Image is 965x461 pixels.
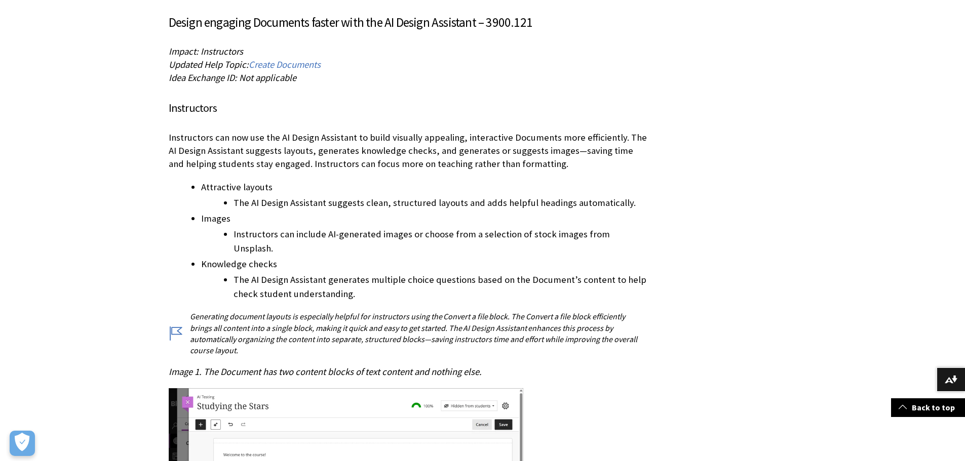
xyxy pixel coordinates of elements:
[169,46,243,57] span: Impact: Instructors
[10,431,35,456] button: Open Preferences
[201,212,647,256] li: Images
[169,311,647,356] p: Generating document layouts is especially helpful for instructors using the Convert a file block....
[891,398,965,417] a: Back to top
[234,273,647,301] li: The AI Design Assistant generates multiple choice questions based on the Document’s content to he...
[249,59,321,70] span: Create Documents
[234,196,647,210] li: The AI Design Assistant suggests clean, structured layouts and adds helpful headings automatically.
[234,227,647,256] li: Instructors can include AI-generated images or choose from a selection of stock images from Unspl...
[201,257,647,301] li: Knowledge checks
[249,59,321,71] a: Create Documents
[169,366,482,378] span: Image 1. The Document has two content blocks of text content and nothing else.
[169,100,647,116] h4: Instructors
[201,180,647,210] li: Attractive layouts
[169,72,296,83] span: Idea Exchange ID: Not applicable
[169,13,647,32] h3: Design engaging Documents faster with the AI Design Assistant – 3900.121
[169,131,647,171] p: Instructors can now use the AI Design Assistant to build visually appealing, interactive Document...
[169,59,249,70] span: Updated Help Topic:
